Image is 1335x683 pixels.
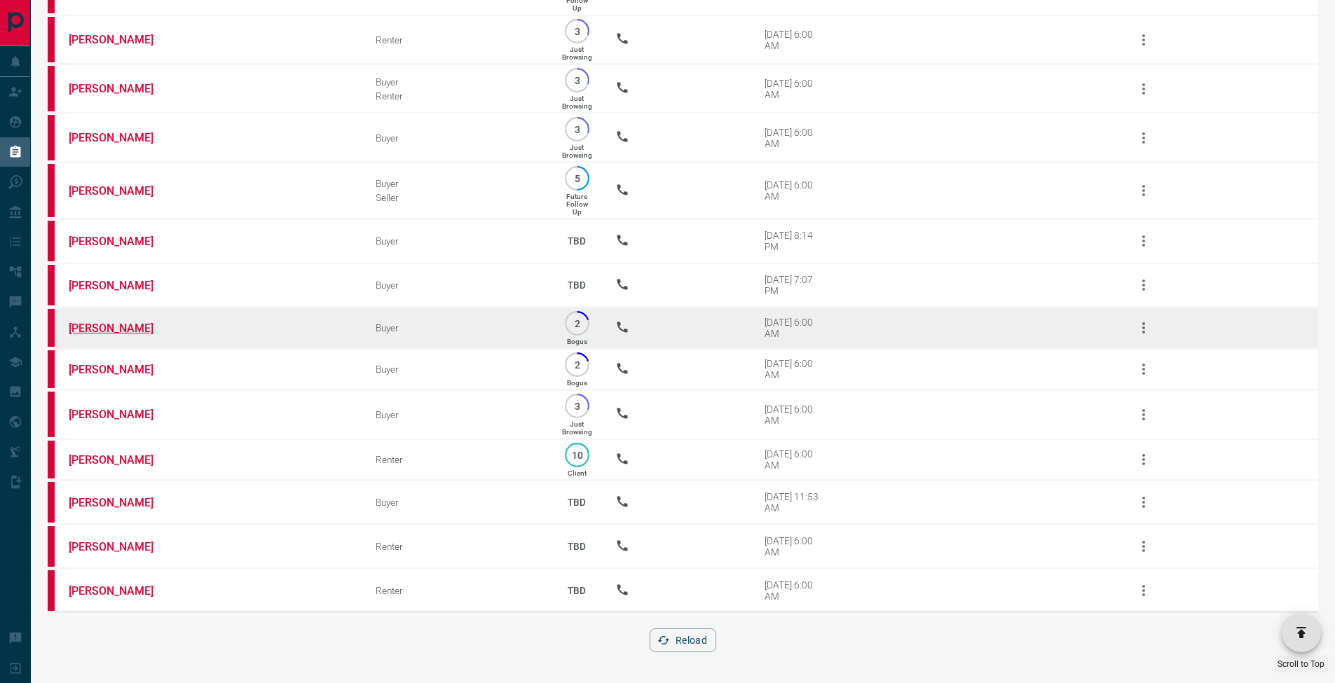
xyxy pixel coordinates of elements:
a: [PERSON_NAME] [69,363,174,376]
div: Seller [376,192,539,203]
div: property.ca [48,17,55,62]
div: property.ca [48,441,55,478]
div: property.ca [48,221,55,261]
a: [PERSON_NAME] [69,540,174,553]
div: [DATE] 6:00 AM [765,127,824,149]
a: [PERSON_NAME] [69,322,174,335]
div: Buyer [376,364,539,375]
div: [DATE] 6:00 AM [765,317,824,339]
div: Renter [376,541,539,552]
p: 5 [572,173,582,184]
div: property.ca [48,392,55,437]
div: Buyer [376,280,539,291]
div: property.ca [48,66,55,111]
p: Future Follow Up [566,193,588,216]
a: [PERSON_NAME] [69,453,174,467]
div: property.ca [48,526,55,567]
div: [DATE] 7:07 PM [765,274,824,296]
p: TBD [559,483,594,521]
div: [DATE] 8:14 PM [765,230,824,252]
a: [PERSON_NAME] [69,235,174,248]
span: Scroll to Top [1278,659,1324,669]
div: Buyer [376,409,539,420]
p: Bogus [567,338,587,345]
div: property.ca [48,570,55,611]
div: [DATE] 6:00 AM [765,535,824,558]
div: Buyer [376,235,539,247]
a: [PERSON_NAME] [69,82,174,95]
div: property.ca [48,482,55,523]
a: [PERSON_NAME] [69,584,174,598]
p: 3 [572,26,582,36]
p: TBD [559,527,594,565]
p: 3 [572,75,582,85]
p: Just Browsing [562,420,592,436]
p: Client [568,469,587,477]
a: [PERSON_NAME] [69,408,174,421]
button: Reload [650,628,716,652]
div: [DATE] 6:00 AM [765,579,824,602]
div: Buyer [376,322,539,333]
p: Just Browsing [562,144,592,159]
p: Bogus [567,379,587,387]
a: [PERSON_NAME] [69,496,174,509]
div: property.ca [48,115,55,160]
a: [PERSON_NAME] [69,279,174,292]
div: [DATE] 11:53 AM [765,491,824,513]
a: [PERSON_NAME] [69,131,174,144]
div: property.ca [48,309,55,347]
div: Renter [376,90,539,102]
a: [PERSON_NAME] [69,33,174,46]
div: [DATE] 6:00 AM [765,179,824,202]
div: Buyer [376,178,539,189]
div: Renter [376,34,539,46]
a: [PERSON_NAME] [69,184,174,198]
div: property.ca [48,265,55,305]
p: TBD [559,572,594,609]
div: [DATE] 6:00 AM [765,358,824,380]
p: TBD [559,266,594,304]
p: TBD [559,222,594,260]
p: 3 [572,401,582,411]
p: Just Browsing [562,46,592,61]
div: [DATE] 6:00 AM [765,78,824,100]
div: [DATE] 6:00 AM [765,448,824,471]
div: Renter [376,585,539,596]
div: [DATE] 6:00 AM [765,29,824,51]
div: Buyer [376,132,539,144]
p: Just Browsing [562,95,592,110]
div: Buyer [376,497,539,508]
div: property.ca [48,164,55,217]
p: 10 [572,450,582,460]
div: property.ca [48,350,55,388]
div: [DATE] 6:00 AM [765,403,824,426]
p: 3 [572,124,582,134]
div: Buyer [376,76,539,88]
p: 2 [572,318,582,329]
div: Renter [376,454,539,465]
p: 2 [572,359,582,370]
